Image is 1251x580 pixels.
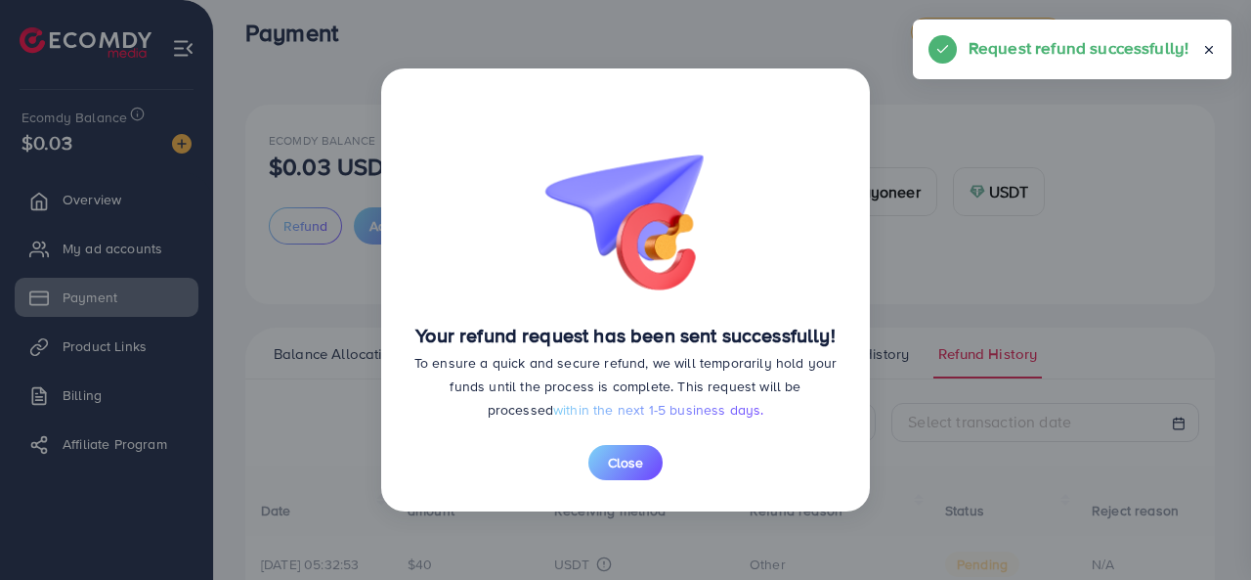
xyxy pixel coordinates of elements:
[1168,492,1236,565] iframe: Chat
[553,400,763,420] span: within the next 1-5 business days.
[528,100,723,299] img: bg-request-refund-success.26ac5564.png
[588,445,663,480] button: Close
[608,453,643,472] span: Close
[412,351,839,422] p: To ensure a quick and secure refund, we will temporarily hold your funds until the process is com...
[412,324,839,347] h4: Your refund request has been sent successfully!
[969,35,1188,61] h5: Request refund successfully!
